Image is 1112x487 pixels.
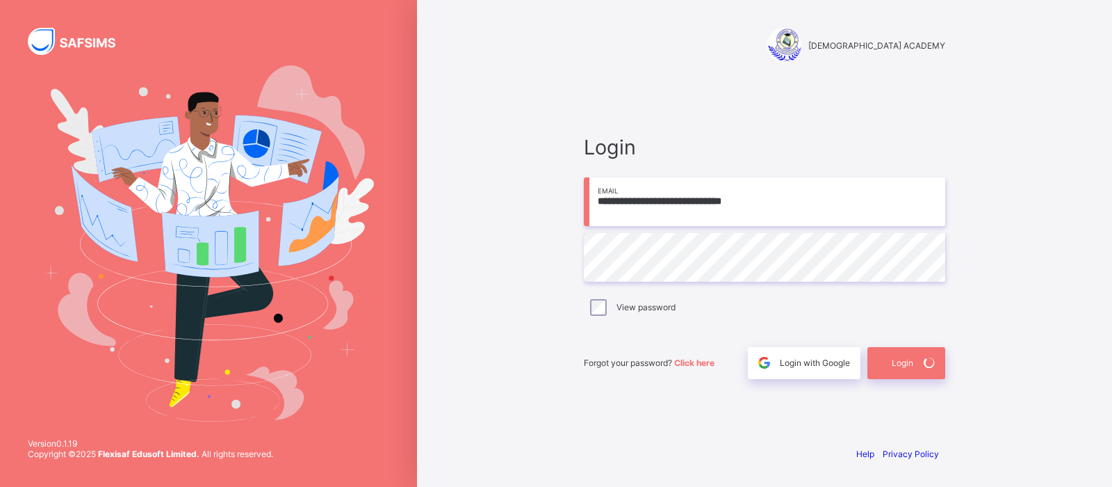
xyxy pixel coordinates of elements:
[584,135,945,159] span: Login
[892,358,913,368] span: Login
[674,358,714,368] a: Click here
[28,28,132,55] img: SAFSIMS Logo
[780,358,850,368] span: Login with Google
[756,355,772,371] img: google.396cfc9801f0270233282035f929180a.svg
[856,449,874,459] a: Help
[28,438,273,449] span: Version 0.1.19
[616,302,676,312] label: View password
[28,449,273,459] span: Copyright © 2025 All rights reserved.
[883,449,939,459] a: Privacy Policy
[584,358,714,368] span: Forgot your password?
[43,65,374,422] img: Hero Image
[98,449,199,459] strong: Flexisaf Edusoft Limited.
[808,40,945,51] span: [DEMOGRAPHIC_DATA] ACADEMY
